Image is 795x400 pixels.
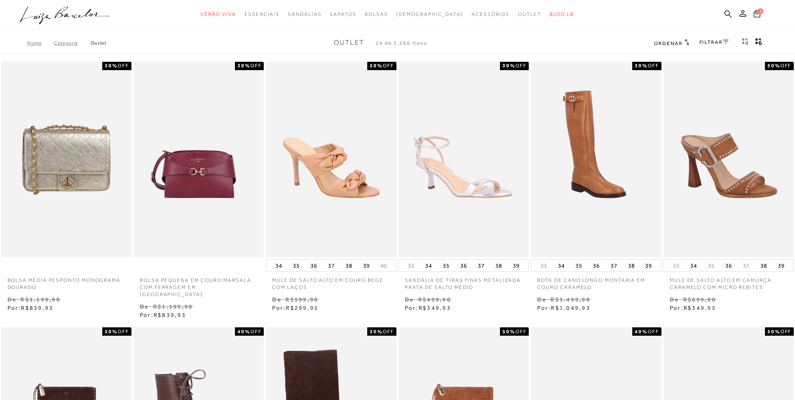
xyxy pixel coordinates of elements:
span: OFF [118,329,129,334]
p: Bolsa média pesponto monograma dourado [1,272,131,291]
span: OFF [383,63,394,68]
span: Por: [8,304,54,311]
a: noSubCategoriesText [288,7,321,22]
span: OFF [250,63,262,68]
strong: 40% [635,329,648,334]
button: 35 [440,260,452,271]
span: OFF [250,329,262,334]
img: SANDÁLIA DE TIRAS FINAS METALIZADA PRATA DE SALTO MÉDIO [399,63,528,256]
a: SANDÁLIA DE TIRAS FINAS METALIZADA PRATA DE SALTO MÉDIO [399,272,529,291]
button: gridText6Desc [753,38,765,48]
button: 38 [493,260,505,271]
span: Bolsas [365,11,388,17]
small: R$1.199,90 [153,303,193,310]
a: Categoria [54,40,90,46]
small: R$599,90 [285,296,318,303]
button: 35 [290,260,302,271]
small: De [670,296,679,303]
span: Outlet [518,11,541,17]
a: BOLSA PEQUENA EM COURO MARSALA COM FERRAGEM EM GANCHO BOLSA PEQUENA EM COURO MARSALA COM FERRAGEM... [134,63,263,256]
strong: 50% [502,329,515,334]
span: Ordenar [654,41,682,46]
span: BLOG LB [550,11,574,17]
button: 37 [326,260,337,271]
button: 35 [705,262,717,270]
button: 34 [555,260,567,271]
button: 37 [608,260,620,271]
span: R$299,95 [286,304,318,311]
span: Por: [405,304,451,311]
strong: 30% [237,63,250,68]
span: OFF [383,329,394,334]
span: Verão Viva [200,11,236,17]
button: 38 [626,260,637,271]
a: BOLSA PEQUENA EM COURO MARSALA COM FERRAGEM EM [GEOGRAPHIC_DATA] [134,272,264,298]
button: 36 [591,260,602,271]
button: 33 [538,262,550,270]
a: noSubCategoriesText [518,7,541,22]
a: noSubCategoriesText [245,7,280,22]
span: OFF [648,63,659,68]
span: Por: [537,304,590,311]
button: 37 [475,260,487,271]
span: R$839,93 [21,304,53,311]
strong: 30% [105,63,118,68]
span: Sapatos [330,11,356,17]
strong: 30% [635,63,648,68]
img: MULE DE SALTO ALTO EM COURO BEGE COM LAÇOS [267,63,395,256]
span: R$839,93 [154,311,186,318]
a: MULE DE SALTO ALTO EM CAMURÇA CARAMELO COM MICRO REBITES MULE DE SALTO ALTO EM CAMURÇA CARAMELO C... [664,63,793,256]
small: R$499,90 [418,296,451,303]
button: 34 [273,260,285,271]
a: MULE DE SALTO ALTO EM CAMURÇA CARAMELO COM MICRO REBITES [664,272,794,291]
strong: 30% [502,63,515,68]
a: noSubCategoriesText [472,7,510,22]
span: Sandálias [288,11,321,17]
small: R$1.199,90 [20,296,60,303]
img: Bolsa média pesponto monograma dourado [2,63,131,256]
a: Home [27,40,54,46]
small: De [537,296,546,303]
strong: 40% [237,329,250,334]
a: noSubCategoriesText [330,7,356,22]
small: De [8,296,16,303]
span: OFF [780,329,792,334]
button: 34 [688,260,699,271]
a: SANDÁLIA DE TIRAS FINAS METALIZADA PRATA DE SALTO MÉDIO SANDÁLIA DE TIRAS FINAS METALIZADA PRATA ... [399,63,528,256]
button: 37 [740,262,752,270]
img: BOLSA PEQUENA EM COURO MARSALA COM FERRAGEM EM GANCHO [134,63,263,256]
small: De [405,296,414,303]
a: MULE DE SALTO ALTO EM COURO BEGE COM LAÇOS MULE DE SALTO ALTO EM COURO BEGE COM LAÇOS [267,63,395,256]
small: De [272,296,281,303]
img: MULE DE SALTO ALTO EM CAMURÇA CARAMELO COM MICRO REBITES [664,63,793,256]
span: OFF [780,63,792,68]
span: R$349,93 [419,304,451,311]
a: noSubCategoriesText [365,7,388,22]
button: 36 [308,260,320,271]
small: R$1.499,90 [550,296,590,303]
button: 33 [405,262,417,270]
span: R$349,95 [684,304,716,311]
a: MULE DE SALTO ALTO EM COURO BEGE COM LAÇOS [266,272,396,291]
a: FILTRAR [699,39,729,45]
span: 2 [757,8,763,14]
strong: 50% [370,63,383,68]
img: BOTA DE CANO LONGO MONTARIA EM COURO CARAMELO [532,63,660,256]
button: 39 [510,260,522,271]
button: 36 [723,260,734,271]
span: R$1.049,93 [551,304,590,311]
a: BOTA DE CANO LONGO MONTARIA EM COURO CARAMELO [531,272,661,291]
span: Por: [670,304,716,311]
span: OFF [515,63,527,68]
a: noSubCategoriesText [396,7,463,22]
span: Por: [140,311,186,318]
a: noSubCategoriesText [200,7,236,22]
small: R$699,90 [683,296,716,303]
span: Por: [272,304,318,311]
button: 34 [423,260,434,271]
a: BLOG LB [550,7,574,22]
